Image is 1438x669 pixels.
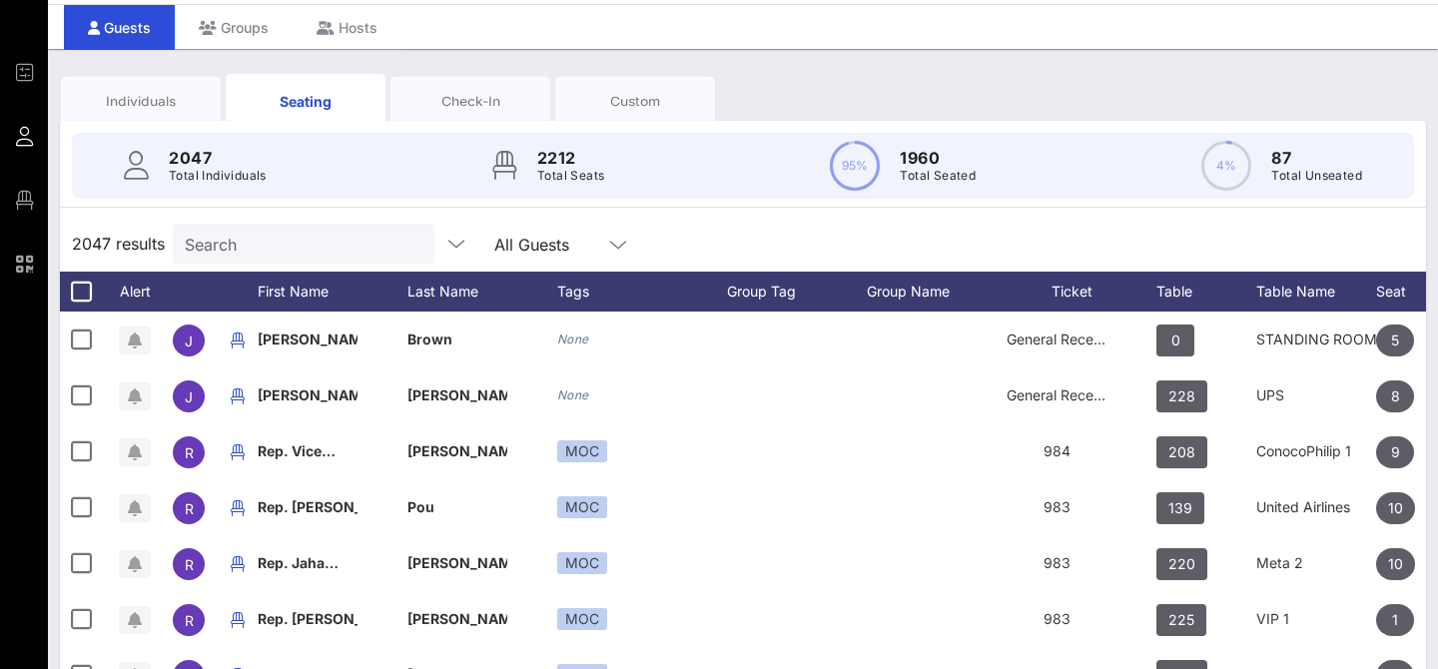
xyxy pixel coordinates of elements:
[1171,325,1180,356] span: 0
[494,236,569,254] div: All Guests
[1168,492,1192,524] span: 139
[76,92,206,111] div: Individuals
[1256,535,1376,591] div: Meta 2
[1168,548,1195,580] span: 220
[407,312,507,367] p: Brown
[557,552,607,574] div: MOC
[72,232,165,256] span: 2047 results
[557,332,589,346] i: None
[1256,479,1376,535] div: United Airlines
[1388,548,1403,580] span: 10
[241,91,370,112] div: Seating
[64,5,175,50] div: Guests
[482,224,642,264] div: All Guests
[110,272,160,312] div: Alert
[1007,331,1126,347] span: General Reception
[1044,554,1071,571] span: 983
[407,535,507,591] p: [PERSON_NAME]
[405,92,535,111] div: Check-In
[1271,166,1362,186] p: Total Unseated
[258,479,358,535] p: Rep. [PERSON_NAME]…
[1168,604,1194,636] span: 225
[557,496,607,518] div: MOC
[867,272,1007,312] div: Group Name
[1256,423,1376,479] div: ConocoPhilip 1
[258,367,358,423] p: [PERSON_NAME]
[169,146,267,170] p: 2047
[407,423,507,479] p: [PERSON_NAME]
[1007,272,1156,312] div: Ticket
[175,5,293,50] div: Groups
[185,612,194,629] span: R
[185,500,194,517] span: R
[1156,272,1256,312] div: Table
[1391,325,1399,356] span: 5
[258,535,358,591] p: Rep. Jaha…
[1392,604,1398,636] span: 1
[185,333,193,349] span: J
[570,92,700,111] div: Custom
[258,312,358,367] p: [PERSON_NAME]
[537,166,604,186] p: Total Seats
[258,591,358,647] p: Rep. [PERSON_NAME]…
[1168,380,1195,412] span: 228
[1044,610,1071,627] span: 983
[1271,146,1362,170] p: 87
[185,556,194,573] span: R
[185,444,194,461] span: R
[1391,436,1400,468] span: 9
[1168,436,1195,468] span: 208
[1256,312,1376,367] div: STANDING ROOM ONLY- NO TABLE ASSIGNMENT
[1044,442,1071,459] span: 984
[185,388,193,405] span: J
[407,272,557,312] div: Last Name
[258,272,407,312] div: First Name
[557,608,607,630] div: MOC
[557,440,607,462] div: MOC
[258,423,358,479] p: Rep. Vice…
[169,166,267,186] p: Total Individuals
[727,272,867,312] div: Group Tag
[407,367,507,423] p: [PERSON_NAME]
[537,146,604,170] p: 2212
[1007,386,1126,403] span: General Reception
[900,166,976,186] p: Total Seated
[407,591,507,647] p: [PERSON_NAME]
[557,387,589,402] i: None
[1256,272,1376,312] div: Table Name
[1391,380,1400,412] span: 8
[1256,591,1376,647] div: VIP 1
[900,146,976,170] p: 1960
[293,5,401,50] div: Hosts
[1044,498,1071,515] span: 983
[557,272,727,312] div: Tags
[1256,367,1376,423] div: UPS
[407,479,507,535] p: Pou
[1388,492,1403,524] span: 10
